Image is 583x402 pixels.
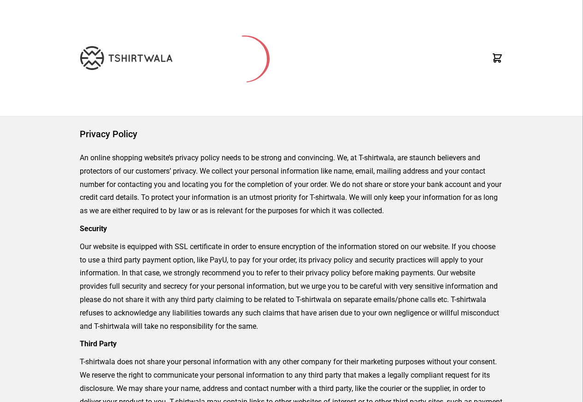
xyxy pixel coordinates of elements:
[80,151,503,218] p: An online shopping website’s privacy policy needs to be strong and convincing. We, at T-shirtwala...
[80,240,503,333] p: Our website is equipped with SSL certificate in order to ensure encryption of the information sto...
[80,224,107,233] strong: Security
[80,339,117,348] strong: Third Party
[80,128,503,140] h1: Privacy Policy
[80,46,172,70] img: TW-LOGO-400-104.png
